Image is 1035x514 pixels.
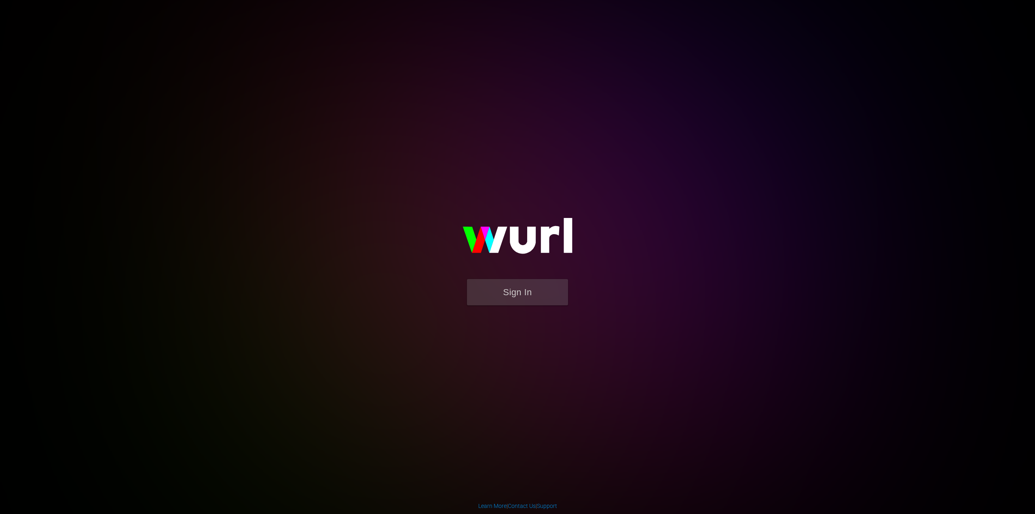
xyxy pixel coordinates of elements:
a: Learn More [478,503,507,509]
button: Sign In [467,279,568,305]
a: Support [537,503,557,509]
img: wurl-logo-on-black-223613ac3d8ba8fe6dc639794a292ebdb59501304c7dfd60c99c58986ef67473.svg [437,201,598,279]
div: | | [478,502,557,510]
a: Contact Us [508,503,536,509]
